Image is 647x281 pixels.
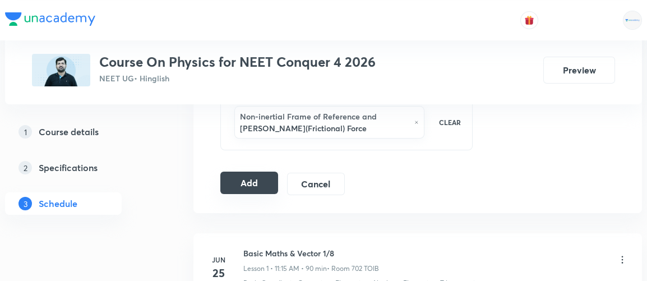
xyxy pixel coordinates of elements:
[207,255,230,265] h6: Jun
[99,54,376,70] h3: Course On Physics for NEET Conquer 4 2026
[543,57,615,84] button: Preview
[19,197,32,210] p: 3
[243,264,327,274] p: Lesson 1 • 11:15 AM • 90 min
[439,117,461,127] p: CLEAR
[39,161,98,174] h5: Specifications
[240,110,409,134] h6: Non-inertial Frame of Reference and [PERSON_NAME](Frictional) Force
[623,11,642,30] img: Rahul Mishra
[524,15,534,25] img: avatar
[5,12,95,29] a: Company Logo
[5,12,95,26] img: Company Logo
[5,156,158,179] a: 2Specifications
[39,197,77,210] h5: Schedule
[520,11,538,29] button: avatar
[327,264,379,274] p: • Room 702 TOIB
[99,72,376,84] p: NEET UG • Hinglish
[19,125,32,139] p: 1
[32,54,90,86] img: 172BCA89-A62D-45BA-95BD-7C103BFF6FDE_plus.png
[243,247,379,259] h6: Basic Maths & Vector 1/8
[19,161,32,174] p: 2
[5,121,158,143] a: 1Course details
[39,125,99,139] h5: Course details
[287,173,345,195] button: Cancel
[220,172,278,194] button: Add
